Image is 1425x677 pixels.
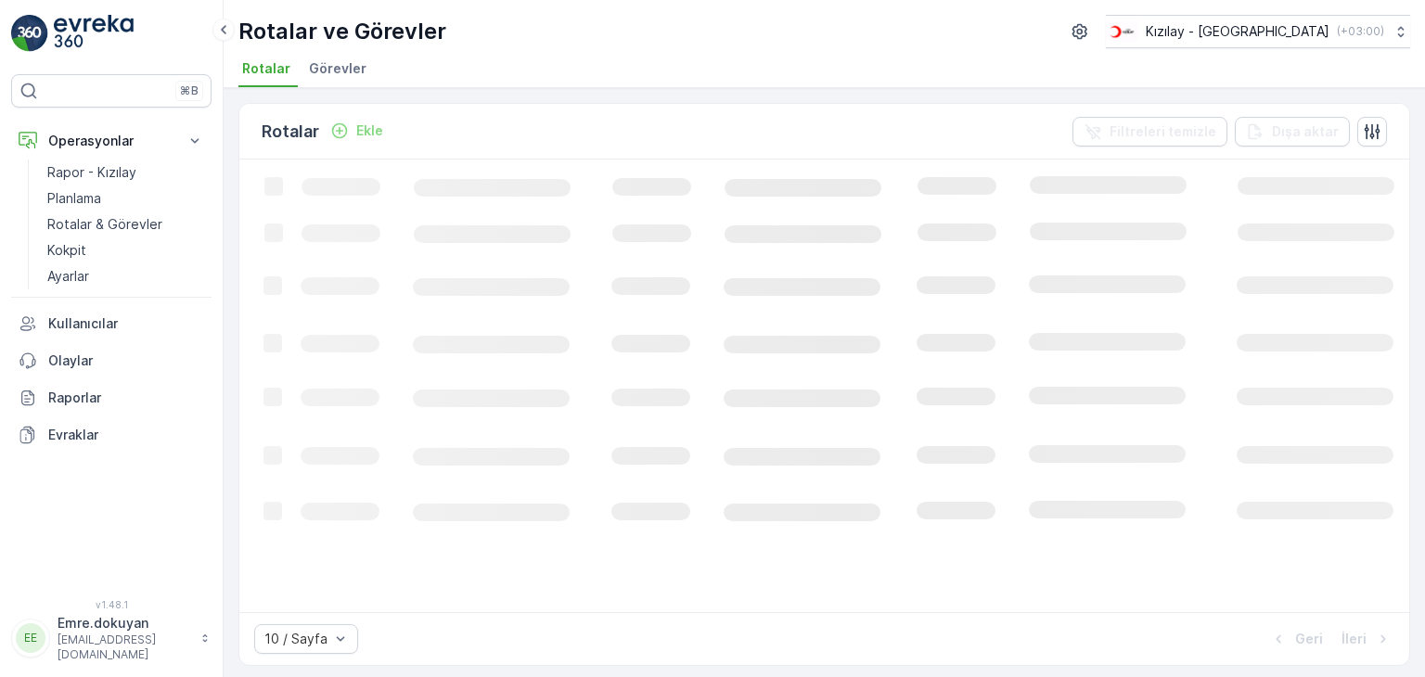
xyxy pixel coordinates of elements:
[11,614,212,662] button: EEEmre.dokuyan[EMAIL_ADDRESS][DOMAIN_NAME]
[11,305,212,342] a: Kullanıcılar
[40,263,212,289] a: Ayarlar
[1235,117,1350,147] button: Dışa aktar
[1340,628,1394,650] button: İleri
[11,379,212,416] a: Raporlar
[48,132,174,150] p: Operasyonlar
[180,83,199,98] p: ⌘B
[47,215,162,234] p: Rotalar & Görevler
[11,599,212,610] span: v 1.48.1
[40,211,212,237] a: Rotalar & Görevler
[242,59,290,78] span: Rotalar
[1295,630,1323,648] p: Geri
[11,15,48,52] img: logo
[1342,630,1367,648] p: İleri
[323,120,391,142] button: Ekle
[1267,628,1325,650] button: Geri
[11,342,212,379] a: Olaylar
[1110,122,1216,141] p: Filtreleri temizle
[48,389,204,407] p: Raporlar
[1146,22,1329,41] p: Kızılay - [GEOGRAPHIC_DATA]
[47,189,101,208] p: Planlama
[356,121,383,140] p: Ekle
[40,160,212,185] a: Rapor - Kızılay
[1337,24,1384,39] p: ( +03:00 )
[48,351,204,370] p: Olaylar
[58,614,191,632] p: Emre.dokuyan
[40,237,212,263] a: Kokpit
[1106,15,1410,48] button: Kızılay - [GEOGRAPHIC_DATA](+03:00)
[58,632,191,662] p: [EMAIL_ADDRESS][DOMAIN_NAME]
[16,623,45,653] div: EE
[1072,117,1227,147] button: Filtreleri temizle
[40,185,212,211] a: Planlama
[11,416,212,453] a: Evraklar
[47,163,136,182] p: Rapor - Kızılay
[262,119,319,145] p: Rotalar
[309,59,366,78] span: Görevler
[1106,21,1138,42] img: k%C4%B1z%C4%B1lay_D5CCths_t1JZB0k.png
[1272,122,1339,141] p: Dışa aktar
[48,314,204,333] p: Kullanıcılar
[48,426,204,444] p: Evraklar
[11,122,212,160] button: Operasyonlar
[238,17,446,46] p: Rotalar ve Görevler
[54,15,134,52] img: logo_light-DOdMpM7g.png
[47,267,89,286] p: Ayarlar
[47,241,86,260] p: Kokpit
